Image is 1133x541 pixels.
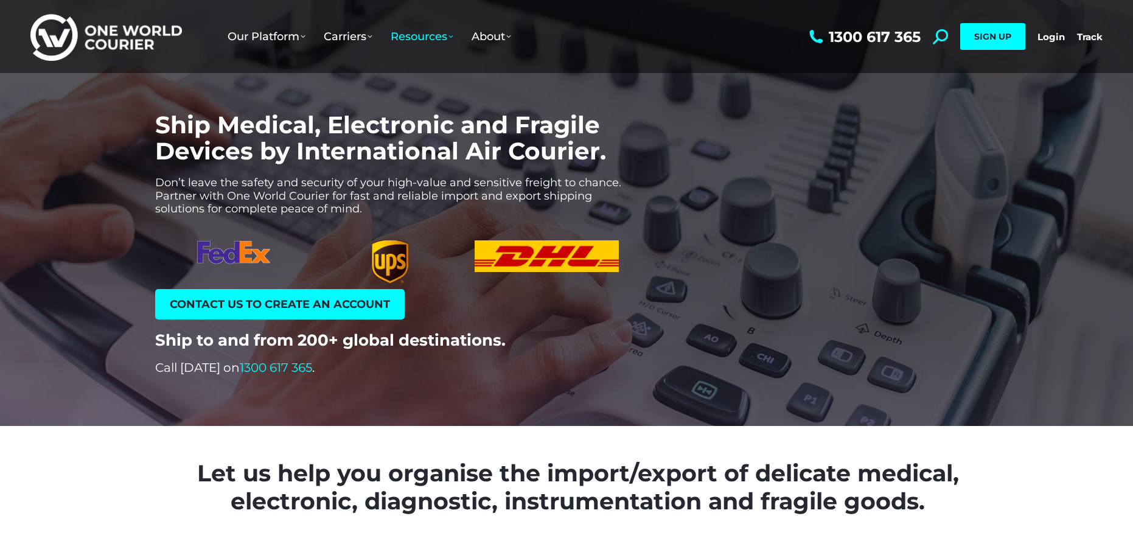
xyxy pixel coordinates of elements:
img: One World Courier [30,12,182,61]
a: Our Platform [218,18,315,55]
p: Don’t leave the safety and security of your high-value and sensitive freight to chance. Partner w... [155,176,624,216]
a: SIGN UP [960,23,1025,50]
a: Carriers [315,18,382,55]
a: 1300 617 365 [240,360,312,375]
span: SIGN UP [974,31,1011,42]
a: Login [1037,31,1065,43]
a: Track [1077,31,1103,43]
span: Our Platform [228,30,305,43]
a: About [462,18,520,55]
a: Resources [382,18,462,55]
h2: Let us help you organise the import/export of delicate medical, electronic, diagnostic, instrumen... [181,459,974,515]
a: 1300 617 365 [806,29,921,44]
img: UPS United Parcel Service logo [354,240,427,283]
span: Carriers [324,30,372,43]
span: Resources [391,30,453,43]
span: About [472,30,511,43]
h2: Ship to and from 200+ global destinations. [155,332,624,349]
a: contact us to create an account [155,289,405,319]
span: contact us to create an account [170,299,390,310]
div: Call [DATE] on . [155,361,624,374]
img: FedEx logo [197,240,270,265]
h2: Ship Medical, Electronic and Fragile Devices by International Air Courier. [155,112,624,164]
img: DHL logo [475,240,619,272]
